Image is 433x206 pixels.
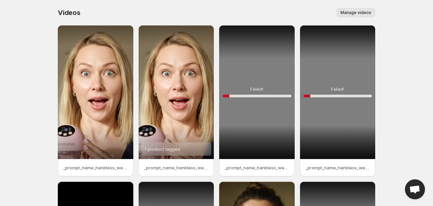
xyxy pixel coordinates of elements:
[340,10,371,15] span: Manage videos
[250,87,263,92] p: Failed!
[331,87,344,92] p: Failed!
[145,146,180,152] span: 1 product tagged
[305,164,370,171] p: _prompt_name_hanbless_wearable_electric_ 12 1
[225,164,289,171] p: _prompt_name_hanbless_wearable_electric_ 15
[63,164,128,171] p: _prompt_name_hanbless_wearable_electric_ 13 1
[336,8,375,17] button: Manage videos
[144,164,209,171] p: _prompt_name_hanbless_wearable_electric_ 13 1
[405,179,425,199] a: Open chat
[58,9,81,17] span: Videos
